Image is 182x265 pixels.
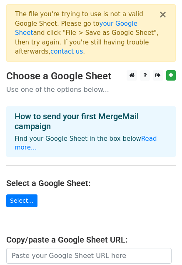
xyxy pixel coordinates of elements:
h4: How to send your first MergeMail campaign [15,111,167,131]
a: contact us [50,48,83,55]
a: Select... [6,194,37,207]
p: Find your Google Sheet in the box below [15,135,167,152]
input: Paste your Google Sheet URL here [6,248,172,264]
a: your Google Sheet [15,20,137,37]
h3: Choose a Google Sheet [6,70,176,82]
a: Read more... [15,135,157,151]
div: The file you're trying to use is not a valid Google Sheet. Please go to and click "File > Save as... [15,10,159,56]
button: × [159,10,167,20]
p: Use one of the options below... [6,85,176,94]
h4: Select a Google Sheet: [6,178,176,188]
h4: Copy/paste a Google Sheet URL: [6,235,176,245]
